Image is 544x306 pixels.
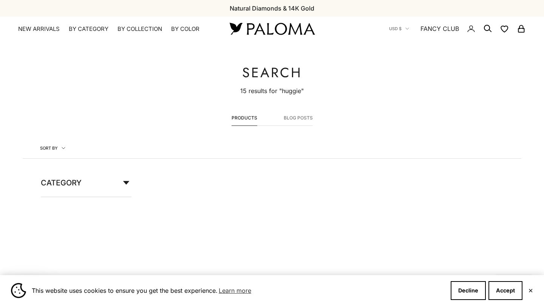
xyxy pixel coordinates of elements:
[488,281,522,300] button: Accept
[11,283,26,298] img: Cookie banner
[240,65,304,80] h1: Search
[23,138,83,158] button: Sort by
[451,281,486,300] button: Decline
[32,285,445,296] span: This website uses cookies to ensure you get the best experience.
[171,25,199,33] summary: By Color
[528,288,533,293] button: Close
[420,24,459,34] a: FANCY CLUB
[232,114,257,125] button: Products
[41,176,82,189] span: Category
[18,25,212,33] nav: Primary navigation
[69,25,108,33] summary: By Category
[389,25,409,32] button: USD $
[218,285,252,296] a: Learn more
[18,25,60,33] a: NEW ARRIVALS
[40,145,65,151] span: Sort by
[117,25,162,33] summary: By Collection
[230,3,314,13] p: Natural Diamonds & 14K Gold
[389,25,402,32] span: USD $
[240,86,304,96] p: 15 results for "huggie"
[284,114,313,125] button: Blog posts
[41,176,131,197] summary: Category
[389,17,526,41] nav: Secondary navigation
